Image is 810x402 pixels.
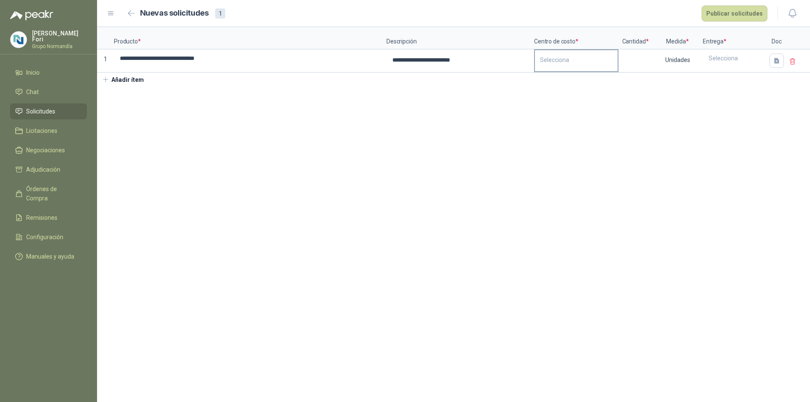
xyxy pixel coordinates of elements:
img: Logo peakr [10,10,53,20]
a: Chat [10,84,87,100]
div: Unidades [653,50,702,70]
span: Configuración [26,232,63,242]
p: 1 [97,49,114,73]
span: Licitaciones [26,126,57,135]
p: [PERSON_NAME] Fori [32,30,87,42]
p: Descripción [386,27,534,49]
span: Negociaciones [26,146,65,155]
p: Entrega [703,27,766,49]
span: Chat [26,87,39,97]
span: Adjudicación [26,165,60,174]
p: Doc [766,27,787,49]
a: Negociaciones [10,142,87,158]
div: 1 [215,8,225,19]
p: Centro de costo [534,27,618,49]
span: Órdenes de Compra [26,184,79,203]
button: Publicar solicitudes [702,5,767,22]
p: Producto [114,27,386,49]
p: Cantidad [618,27,652,49]
span: Manuales y ayuda [26,252,74,261]
a: Remisiones [10,210,87,226]
div: Selecciona [535,50,618,70]
a: Configuración [10,229,87,245]
span: Remisiones [26,213,57,222]
span: Solicitudes [26,107,55,116]
p: Grupo Normandía [32,44,87,49]
a: Órdenes de Compra [10,181,87,206]
a: Inicio [10,65,87,81]
a: Licitaciones [10,123,87,139]
div: Selecciona [704,50,765,66]
img: Company Logo [11,32,27,48]
h2: Nuevas solicitudes [140,7,209,19]
span: Inicio [26,68,40,77]
button: Añadir ítem [97,73,149,87]
p: Medida [652,27,703,49]
a: Manuales y ayuda [10,248,87,264]
a: Solicitudes [10,103,87,119]
a: Adjudicación [10,162,87,178]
